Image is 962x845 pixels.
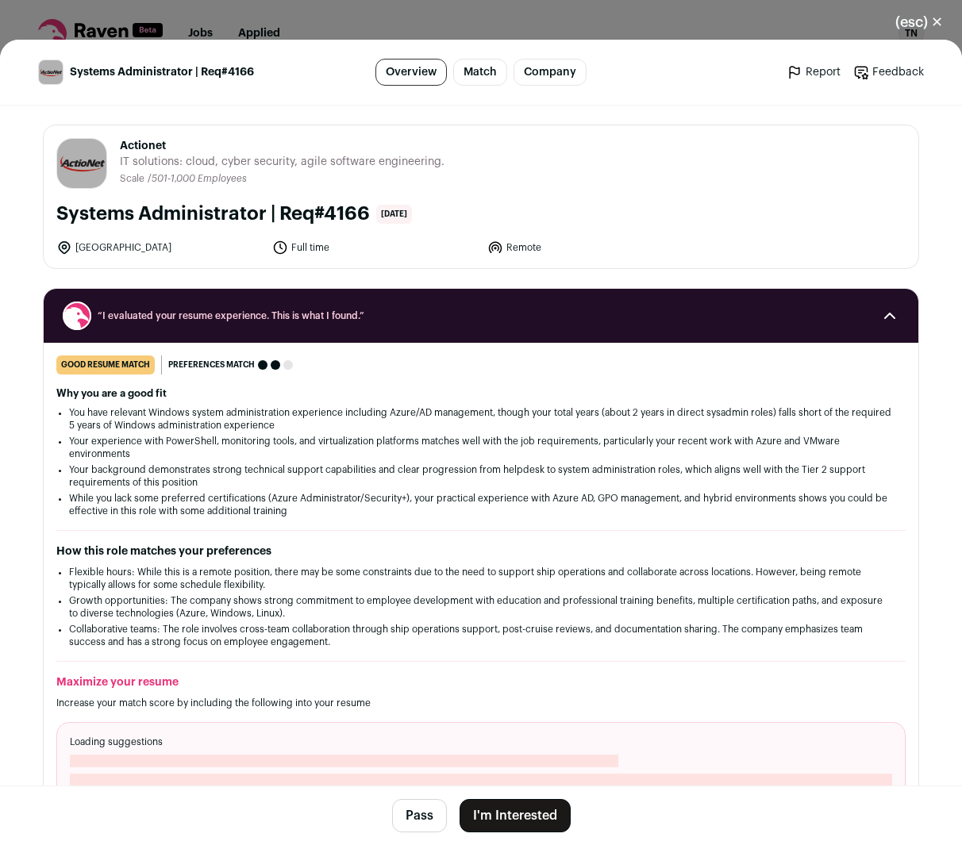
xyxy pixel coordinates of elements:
[56,697,906,709] p: Increase your match score by including the following into your resume
[56,202,370,227] h1: Systems Administrator | Req#4166
[375,59,447,86] a: Overview
[56,387,906,400] h2: Why you are a good fit
[514,59,587,86] a: Company
[272,240,479,255] li: Full time
[120,154,444,170] span: IT solutions: cloud, cyber security, agile software engineering.
[148,173,247,185] li: /
[98,309,864,322] span: “I evaluated your resume experience. This is what I found.”
[69,492,893,517] li: While you lack some preferred certifications (Azure Administrator/Security+), your practical expe...
[69,594,893,620] li: Growth opportunities: The company shows strong commitment to employee development with education ...
[168,357,255,373] span: Preferences match
[787,64,841,80] a: Report
[70,64,254,80] span: Systems Administrator | Req#4166
[69,435,893,460] li: Your experience with PowerShell, monitoring tools, and virtualization platforms matches well with...
[487,240,694,255] li: Remote
[39,60,63,84] img: 7bc8155646065646d1c8ad5544e065e40a48e345f95d1c224b59fe7e98da65ff.jpg
[460,799,571,832] button: I'm Interested
[69,406,893,432] li: You have relevant Windows system administration experience including Azure/AD management, though ...
[57,139,106,188] img: 7bc8155646065646d1c8ad5544e065e40a48e345f95d1c224b59fe7e98da65ff.jpg
[152,174,247,183] span: 501-1,000 Employees
[376,205,412,224] span: [DATE]
[120,138,444,154] span: Actionet
[453,59,507,86] a: Match
[392,799,447,832] button: Pass
[56,543,906,559] h2: How this role matches your preferences
[69,463,893,489] li: Your background demonstrates strong technical support capabilities and clear progression from hel...
[56,674,906,690] h2: Maximize your resume
[56,240,263,255] li: [GEOGRAPHIC_DATA]
[56,722,906,819] div: Loading suggestions
[876,5,962,40] button: Close modal
[120,173,148,185] li: Scale
[853,64,924,80] a: Feedback
[69,623,893,648] li: Collaborative teams: The role involves cross-team collaboration through ship operations support, ...
[56,355,155,374] div: good resume match
[69,566,893,591] li: Flexible hours: While this is a remote position, there may be some constraints due to the need to...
